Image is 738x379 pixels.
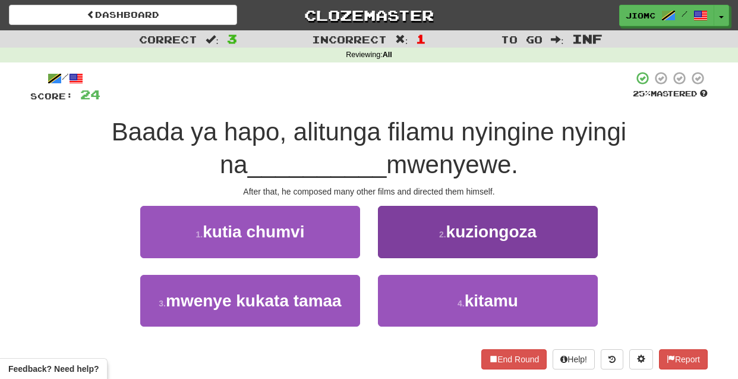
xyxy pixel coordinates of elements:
span: kutia chumvi [203,223,304,241]
span: kuziongoza [446,223,537,241]
span: Incorrect [312,33,387,45]
small: 1 . [196,230,203,239]
button: 2.kuziongoza [378,206,598,258]
button: 1.kutia chumvi [140,206,360,258]
small: 2 . [439,230,446,239]
span: / [682,10,687,18]
button: 3.mwenye kukata tamaa [140,275,360,327]
strong: All [383,51,392,59]
span: __________ [248,151,387,178]
span: : [206,35,219,45]
div: After that, he composed many other films and directed them himself. [30,186,708,198]
span: To go [501,33,543,45]
span: : [395,35,408,45]
a: Clozemaster [255,5,483,26]
span: Correct [139,33,197,45]
button: 4.kitamu [378,275,598,327]
div: Mastered [633,89,708,99]
span: mwenye kukata tamaa [166,292,342,310]
span: kitamu [465,292,518,310]
div: / [30,71,100,86]
span: Baada ya hapo, alitunga filamu nyingine nyingi na [112,118,626,178]
button: Round history (alt+y) [601,349,623,369]
span: JioMc [626,10,655,21]
span: 3 [227,32,237,46]
span: : [551,35,564,45]
span: Open feedback widget [8,363,99,375]
a: Dashboard [9,5,237,25]
span: 1 [416,32,426,46]
span: Inf [572,32,603,46]
button: Help! [553,349,595,369]
span: mwenyewe. [386,151,518,178]
button: Report [659,349,708,369]
small: 3 . [159,299,166,308]
button: End Round [481,349,547,369]
a: JioMc / [619,5,714,26]
span: Score: [30,91,73,101]
small: 4 . [458,299,465,308]
span: 24 [80,87,100,102]
span: 25 % [633,89,651,98]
